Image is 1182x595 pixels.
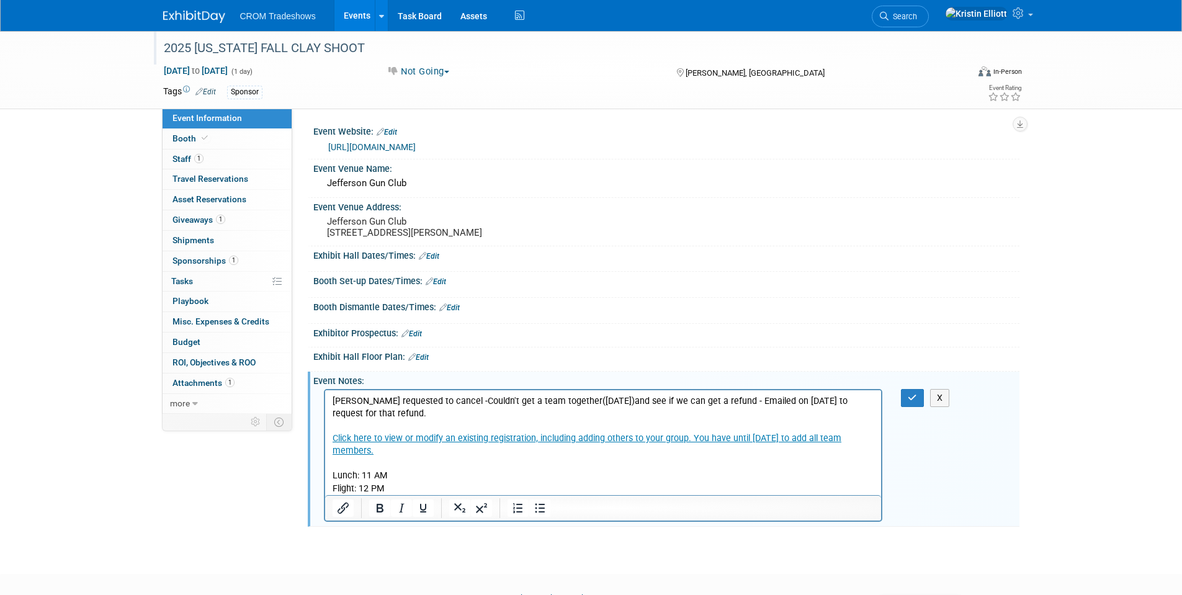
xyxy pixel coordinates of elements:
span: Budget [172,337,200,347]
span: Sponsorships [172,256,238,266]
button: Numbered list [508,499,529,517]
span: Attachments [172,378,235,388]
button: Subscript [449,499,470,517]
span: 1 [216,215,225,224]
span: Staff [172,154,204,164]
a: Edit [401,329,422,338]
img: Format-Inperson.png [978,66,991,76]
iframe: Rich Text Area [325,390,882,495]
a: Edit [426,277,446,286]
div: Event Notes: [313,372,1019,387]
a: Misc. Expenses & Credits [163,312,292,332]
div: Event Rating [988,85,1021,91]
span: 1 [225,378,235,387]
div: Sponsor [227,86,262,99]
span: CROM Tradeshows [240,11,316,21]
div: Booth Dismantle Dates/Times: [313,298,1019,314]
span: [DATE] [DATE] [163,65,228,76]
a: Tasks [163,272,292,292]
a: Asset Reservations [163,190,292,210]
a: ROI, Objectives & ROO [163,353,292,373]
span: Search [889,12,917,21]
a: Edit [377,128,397,136]
span: Playbook [172,296,208,306]
button: Superscript [471,499,492,517]
span: Asset Reservations [172,194,246,204]
button: Underline [413,499,434,517]
span: (1 day) [230,68,253,76]
div: Event Website: [313,122,1019,138]
div: Exhibitor Prospectus: [313,324,1019,340]
div: Event Venue Address: [313,198,1019,213]
div: Event Venue Name: [313,159,1019,175]
span: to [190,66,202,76]
button: Insert/edit link [333,499,354,517]
span: 1 [194,154,204,163]
td: Tags [163,85,216,99]
img: Kristin Elliott [945,7,1008,20]
span: more [170,398,190,408]
span: Misc. Expenses & Credits [172,316,269,326]
a: Edit [439,303,460,312]
div: In-Person [993,67,1022,76]
span: 1 [229,256,238,265]
a: Travel Reservations [163,169,292,189]
button: Not Going [382,65,454,78]
span: Tasks [171,276,193,286]
a: Sponsorships1 [163,251,292,271]
div: Exhibit Hall Dates/Times: [313,246,1019,262]
a: Event Information [163,109,292,128]
button: Bullet list [529,499,550,517]
span: [PERSON_NAME], [GEOGRAPHIC_DATA] [686,68,825,78]
a: Shipments [163,231,292,251]
a: Edit [419,252,439,261]
a: Edit [408,353,429,362]
span: Event Information [172,113,242,123]
a: Playbook [163,292,292,311]
a: Budget [163,333,292,352]
a: [URL][DOMAIN_NAME] [328,142,416,152]
div: 2025 [US_STATE] FALL CLAY SHOOT [159,37,949,60]
span: Booth [172,133,210,143]
a: Booth [163,129,292,149]
i: Booth reservation complete [202,135,208,141]
pre: Jefferson Gun Club [STREET_ADDRESS][PERSON_NAME] [327,216,594,238]
img: ExhibitDay [163,11,225,23]
a: more [163,394,292,414]
div: Jefferson Gun Club [323,174,1010,193]
button: Bold [369,499,390,517]
span: ROI, Objectives & ROO [172,357,256,367]
a: Search [872,6,929,27]
button: Italic [391,499,412,517]
span: Travel Reservations [172,174,248,184]
td: Toggle Event Tabs [266,414,292,430]
div: Event Format [895,65,1023,83]
div: Exhibit Hall Floor Plan: [313,347,1019,364]
td: Personalize Event Tab Strip [245,414,267,430]
span: Giveaways [172,215,225,225]
a: Giveaways1 [163,210,292,230]
button: X [930,389,950,407]
a: Edit [195,87,216,96]
a: Attachments1 [163,374,292,393]
div: Booth Set-up Dates/Times: [313,272,1019,288]
span: Shipments [172,235,214,245]
a: Staff1 [163,150,292,169]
